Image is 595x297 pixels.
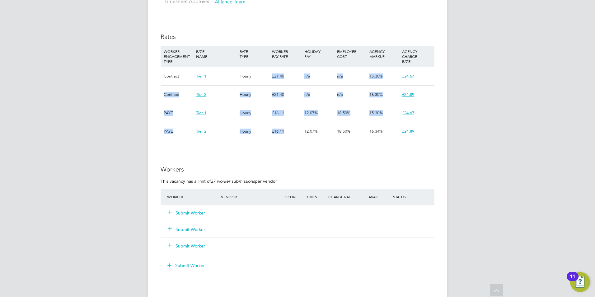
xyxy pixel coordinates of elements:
div: AGENCY CHARGE RATE [401,46,433,67]
span: n/a [304,92,310,97]
div: Contract [162,86,194,104]
span: £24.89 [402,129,414,134]
em: 27 worker submissions [211,178,255,184]
span: 15.30% [369,73,383,79]
span: Tier 1 [196,110,206,115]
div: Vendor [219,191,284,202]
div: £16.11 [270,104,303,122]
span: n/a [337,73,343,79]
div: £21.40 [270,67,303,85]
div: £21.40 [270,86,303,104]
div: EMPLOYER COST [335,46,368,62]
span: n/a [304,73,310,79]
span: 15.30% [369,110,383,115]
span: Tier 2 [196,92,206,97]
div: WORKER ENGAGEMENT TYPE [162,46,194,67]
div: £16.11 [270,122,303,140]
span: 12.07% [304,110,318,115]
span: n/a [337,92,343,97]
div: AGENCY MARKUP [368,46,400,62]
div: PAYE [162,104,194,122]
span: 12.07% [304,129,318,134]
div: HOLIDAY PAY [303,46,335,62]
div: Hourly [238,104,270,122]
span: Tier 2 [196,129,206,134]
span: Tier 1 [196,73,206,79]
div: Charge Rate [327,191,359,202]
div: PAYE [162,122,194,140]
span: 16.34% [369,129,383,134]
div: Hourly [238,122,270,140]
h3: Rates [161,33,434,41]
button: Submit Worker [168,210,205,216]
span: 16.30% [369,92,383,97]
div: Cmts [305,191,327,202]
span: 18.50% [337,129,350,134]
span: £24.89 [402,92,414,97]
div: RATE NAME [194,46,238,62]
button: Submit Worker [168,243,205,249]
div: 11 [570,276,575,285]
span: £24.67 [402,73,414,79]
button: Open Resource Center, 11 new notifications [570,272,590,292]
div: RATE TYPE [238,46,270,62]
div: Avail [359,191,391,202]
h3: Workers [161,165,434,173]
p: This vacancy has a limit of per vendor. [161,178,434,184]
div: Hourly [238,86,270,104]
button: Submit Worker [163,261,210,271]
div: Worker [166,191,219,202]
div: Hourly [238,67,270,85]
span: 18.50% [337,110,350,115]
div: WORKER PAY RATE [270,46,303,62]
span: £24.67 [402,110,414,115]
button: Submit Worker [168,226,205,233]
div: Contract [162,67,194,85]
div: Score [284,191,305,202]
div: Status [391,191,434,202]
